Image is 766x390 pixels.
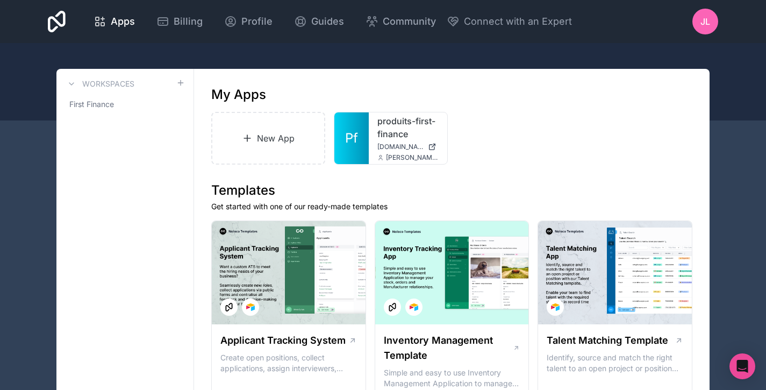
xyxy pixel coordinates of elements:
a: Guides [285,10,353,33]
button: Connect with an Expert [447,14,572,29]
h1: My Apps [211,86,266,103]
p: Get started with one of our ready-made templates [211,201,692,212]
h1: Applicant Tracking System [220,333,346,348]
h1: Talent Matching Template [547,333,668,348]
a: Profile [216,10,281,33]
p: Identify, source and match the right talent to an open project or position with our Talent Matchi... [547,352,683,374]
span: Community [383,14,436,29]
p: Simple and easy to use Inventory Management Application to manage your stock, orders and Manufact... [384,367,520,389]
span: Pf [345,130,358,147]
a: First Finance [65,95,185,114]
a: Apps [85,10,144,33]
a: Billing [148,10,211,33]
span: Apps [111,14,135,29]
img: Airtable Logo [246,303,255,311]
span: Guides [311,14,344,29]
h1: Templates [211,182,692,199]
span: Connect with an Expert [464,14,572,29]
span: Profile [241,14,273,29]
a: produits-first-finance [377,115,439,140]
img: Airtable Logo [410,303,418,311]
a: New App [211,112,325,165]
a: [DOMAIN_NAME] [377,143,439,151]
span: [DOMAIN_NAME] [377,143,424,151]
span: JL [700,15,710,28]
a: Pf [334,112,369,164]
span: Billing [174,14,203,29]
div: Open Intercom Messenger [729,353,755,379]
a: Community [357,10,445,33]
img: Airtable Logo [551,303,560,311]
h1: Inventory Management Template [384,333,513,363]
h3: Workspaces [82,79,134,89]
span: [PERSON_NAME][EMAIL_ADDRESS][PERSON_NAME][DOMAIN_NAME] [386,153,439,162]
a: Workspaces [65,77,134,90]
p: Create open positions, collect applications, assign interviewers, centralise candidate feedback a... [220,352,357,374]
span: First Finance [69,99,114,110]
